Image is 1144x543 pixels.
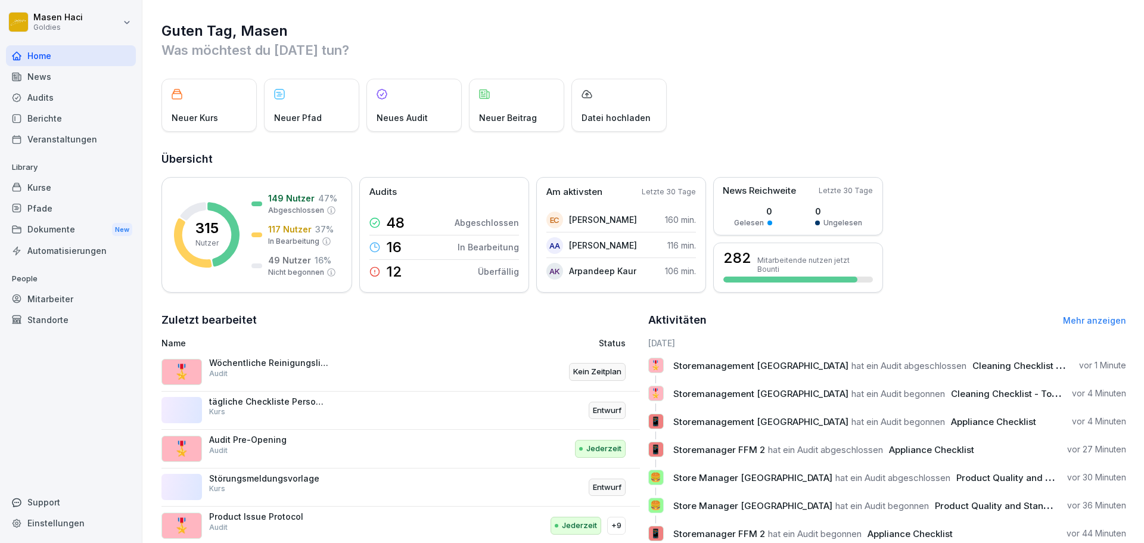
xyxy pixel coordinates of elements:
[734,205,772,218] p: 0
[209,473,328,484] p: Störungsmeldungsvorlage
[951,416,1036,427] span: Appliance Checklist
[268,267,324,278] p: Nicht begonnen
[835,472,950,483] span: hat ein Audit abgeschlossen
[209,511,328,522] p: Product Issue Protocol
[209,483,225,494] p: Kurs
[369,185,397,199] p: Audits
[377,111,428,124] p: Neues Audit
[868,528,953,539] span: Appliance Checklist
[209,407,225,417] p: Kurs
[161,41,1126,60] p: Was möchtest du [DATE] tun?
[386,265,402,279] p: 12
[209,522,228,533] p: Audit
[546,212,563,228] div: EC
[593,482,621,494] p: Entwurf
[209,435,328,445] p: Audit Pre-Opening
[1072,387,1126,399] p: vor 4 Minuten
[1063,315,1126,325] a: Mehr anzeigen
[951,388,1134,399] span: Cleaning Checklist - Toilet and Guest Area
[851,416,945,427] span: hat ein Audit begonnen
[611,520,621,532] p: +9
[161,151,1126,167] h2: Übersicht
[562,520,597,532] p: Jederzeit
[6,492,136,513] div: Support
[768,528,862,539] span: hat ein Audit begonnen
[648,337,1127,349] h6: [DATE]
[673,360,848,371] span: Storemanagement [GEOGRAPHIC_DATA]
[593,405,621,417] p: Entwurf
[6,129,136,150] a: Veranstaltungen
[650,441,661,458] p: 📱
[6,219,136,241] a: DokumenteNew
[161,392,640,430] a: tägliche Checkliste PersonalräumeKursEntwurf
[6,513,136,533] a: Einstellungen
[209,368,228,379] p: Audit
[161,353,640,392] a: 🎖️Wöchentliche Reinigungsliste PersonalräumeAuditKein Zeitplan
[851,388,945,399] span: hat ein Audit begonnen
[667,239,696,252] p: 116 min.
[6,288,136,309] a: Mitarbeiter
[673,528,765,539] span: Storemanager FFM 2
[268,223,312,235] p: 117 Nutzer
[650,525,661,542] p: 📱
[315,223,334,235] p: 37 %
[546,237,563,254] div: AA
[112,223,132,237] div: New
[650,413,661,430] p: 📱
[274,111,322,124] p: Neuer Pfad
[6,269,136,288] p: People
[6,240,136,261] div: Automatisierungen
[665,265,696,277] p: 106 min.
[6,108,136,129] a: Berichte
[569,239,637,252] p: [PERSON_NAME]
[648,312,707,328] h2: Aktivitäten
[268,205,324,216] p: Abgeschlossen
[315,254,331,266] p: 16 %
[386,240,402,255] p: 16
[161,337,461,349] p: Name
[195,221,219,235] p: 315
[161,312,640,328] h2: Zuletzt bearbeitet
[318,192,337,204] p: 47 %
[650,357,661,374] p: 🎖️
[386,216,405,230] p: 48
[935,500,1111,511] span: Product Quality and Standards Checklist
[673,500,832,511] span: Store Manager [GEOGRAPHIC_DATA]
[6,87,136,108] a: Audits
[815,205,862,218] p: 0
[569,213,637,226] p: [PERSON_NAME]
[161,468,640,507] a: StörungsmeldungsvorlageKursEntwurf
[1067,499,1126,511] p: vor 36 Minuten
[599,337,626,349] p: Status
[6,309,136,330] a: Standorte
[956,472,1133,483] span: Product Quality and Standards Checklist
[650,469,661,486] p: 🍔
[209,445,228,456] p: Audit
[455,216,519,229] p: Abgeschlossen
[723,184,796,198] p: News Reichweite
[6,45,136,66] a: Home
[33,23,83,32] p: Goldies
[458,241,519,253] p: In Bearbeitung
[6,198,136,219] a: Pfade
[6,177,136,198] a: Kurse
[851,360,966,371] span: hat ein Audit abgeschlossen
[642,187,696,197] p: Letzte 30 Tage
[161,430,640,468] a: 🎖️Audit Pre-OpeningAuditJederzeit
[268,236,319,247] p: In Bearbeitung
[582,111,651,124] p: Datei hochladen
[6,219,136,241] div: Dokumente
[757,256,873,274] p: Mitarbeitende nutzen jetzt Bounti
[6,158,136,177] p: Library
[650,385,661,402] p: 🎖️
[650,497,661,514] p: 🍔
[819,185,873,196] p: Letzte 30 Tage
